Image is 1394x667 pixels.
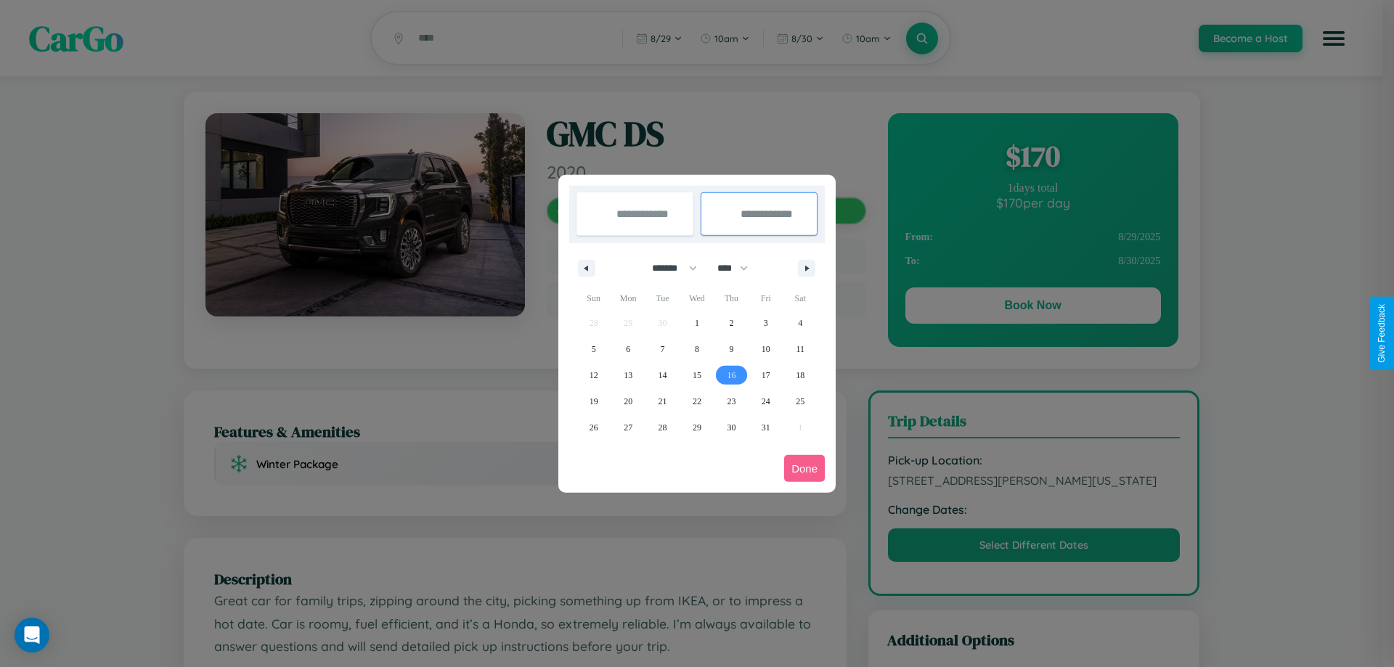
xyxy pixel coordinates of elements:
span: 19 [590,388,598,414]
span: 18 [796,362,804,388]
button: 6 [611,336,645,362]
span: 26 [590,414,598,441]
button: 22 [680,388,714,414]
button: 29 [680,414,714,441]
button: 25 [783,388,818,414]
button: 23 [714,388,749,414]
button: 13 [611,362,645,388]
span: Sun [576,287,611,310]
span: 20 [624,388,632,414]
button: 4 [783,310,818,336]
span: 4 [798,310,802,336]
button: 14 [645,362,680,388]
span: 16 [727,362,735,388]
span: 10 [762,336,770,362]
button: 27 [611,414,645,441]
span: 21 [659,388,667,414]
button: 19 [576,388,611,414]
span: 12 [590,362,598,388]
button: 10 [749,336,783,362]
span: 2 [729,310,733,336]
span: 5 [592,336,596,362]
span: 28 [659,414,667,441]
span: 27 [624,414,632,441]
span: 3 [764,310,768,336]
button: 3 [749,310,783,336]
span: 29 [693,414,701,441]
span: 15 [693,362,701,388]
span: Thu [714,287,749,310]
button: 21 [645,388,680,414]
span: Fri [749,287,783,310]
span: Sat [783,287,818,310]
button: 8 [680,336,714,362]
div: Give Feedback [1377,304,1387,363]
span: 1 [695,310,699,336]
button: 12 [576,362,611,388]
button: 20 [611,388,645,414]
span: 17 [762,362,770,388]
button: 7 [645,336,680,362]
button: 9 [714,336,749,362]
span: 25 [796,388,804,414]
span: 30 [727,414,735,441]
span: 24 [762,388,770,414]
span: 13 [624,362,632,388]
button: 2 [714,310,749,336]
button: 15 [680,362,714,388]
span: Wed [680,287,714,310]
span: 22 [693,388,701,414]
button: 1 [680,310,714,336]
button: 24 [749,388,783,414]
button: 31 [749,414,783,441]
button: 26 [576,414,611,441]
span: Mon [611,287,645,310]
span: 8 [695,336,699,362]
span: 11 [796,336,804,362]
span: 31 [762,414,770,441]
span: 23 [727,388,735,414]
button: 11 [783,336,818,362]
button: 18 [783,362,818,388]
button: Done [784,455,825,482]
button: 16 [714,362,749,388]
span: 9 [729,336,733,362]
span: Tue [645,287,680,310]
span: 14 [659,362,667,388]
div: Open Intercom Messenger [15,618,49,652]
span: 7 [661,336,665,362]
button: 28 [645,414,680,441]
button: 17 [749,362,783,388]
span: 6 [626,336,630,362]
button: 5 [576,336,611,362]
button: 30 [714,414,749,441]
